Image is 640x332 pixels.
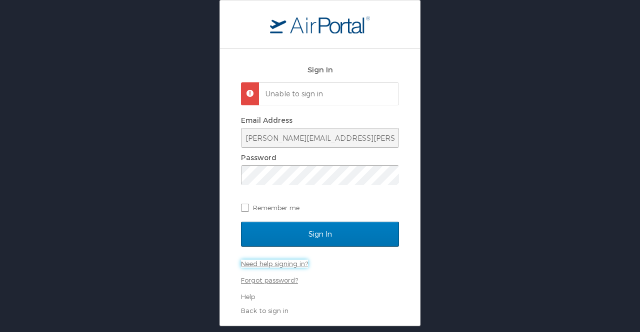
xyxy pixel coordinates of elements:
a: Forgot password? [241,276,298,284]
a: Back to sign in [241,307,288,315]
input: Sign In [241,222,399,247]
label: Email Address [241,116,292,124]
h2: Sign In [241,64,399,75]
label: Password [241,153,276,162]
a: Help [241,293,255,301]
img: logo [270,15,370,33]
p: Unable to sign in [265,89,389,99]
a: Need help signing in? [241,260,308,268]
label: Remember me [241,200,399,215]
